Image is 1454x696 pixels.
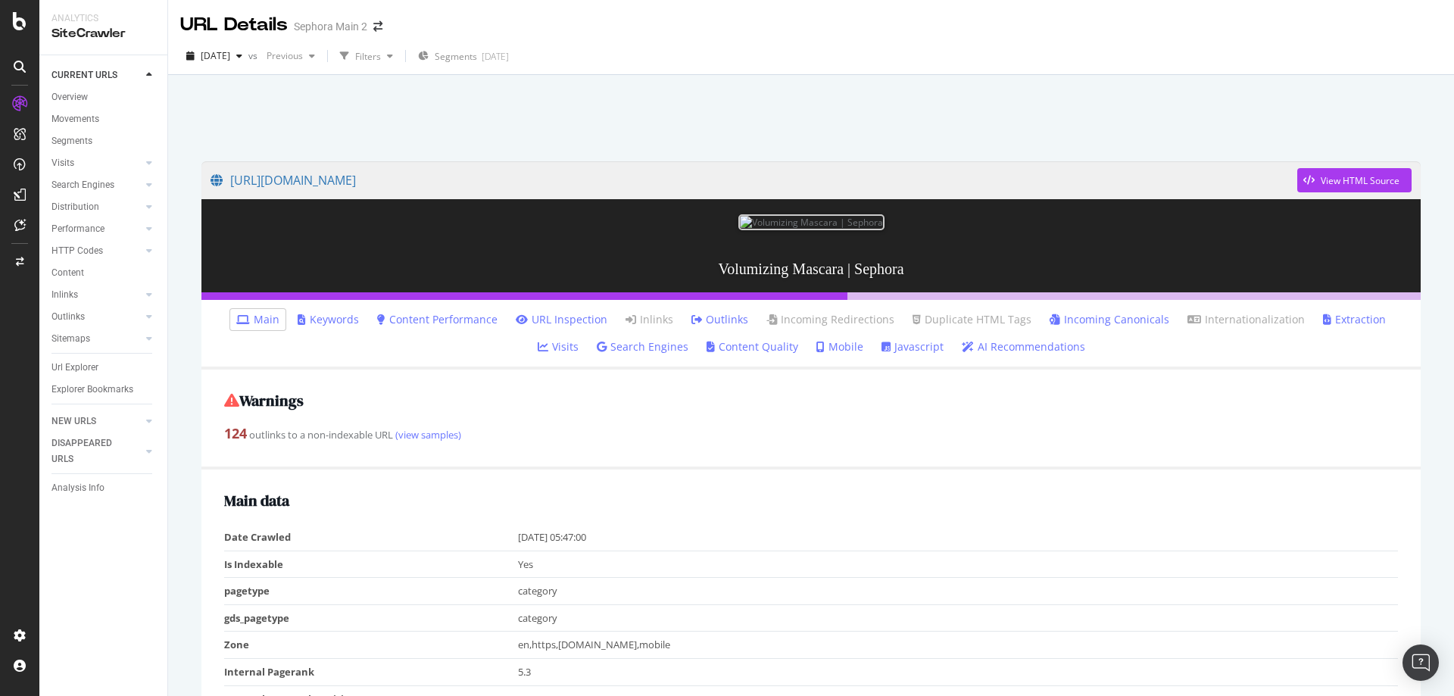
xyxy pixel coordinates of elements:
a: Internationalization [1187,312,1305,327]
div: NEW URLS [51,414,96,429]
div: Open Intercom Messenger [1403,645,1439,681]
div: Inlinks [51,287,78,303]
div: Url Explorer [51,360,98,376]
a: (view samples) [393,428,461,442]
a: Distribution [51,199,142,215]
a: Movements [51,111,157,127]
div: View HTML Source [1321,174,1399,187]
span: vs [248,49,261,62]
a: Content [51,265,157,281]
a: Content Performance [377,312,498,327]
div: Movements [51,111,99,127]
a: NEW URLS [51,414,142,429]
div: Sephora Main 2 [294,19,367,34]
span: 2025 Sep. 11th [201,49,230,62]
div: arrow-right-arrow-left [373,21,382,32]
td: Internal Pagerank [224,658,518,685]
div: Overview [51,89,88,105]
div: Analytics [51,12,155,25]
a: Extraction [1323,312,1386,327]
button: Filters [334,44,399,68]
a: Keywords [298,312,359,327]
div: Sitemaps [51,331,90,347]
a: Performance [51,221,142,237]
a: Main [236,312,279,327]
td: category [518,604,1399,632]
td: en,https,[DOMAIN_NAME],mobile [518,632,1399,659]
a: Javascript [881,339,944,354]
div: SiteCrawler [51,25,155,42]
div: Performance [51,221,105,237]
a: Analysis Info [51,480,157,496]
a: Outlinks [691,312,748,327]
td: Date Crawled [224,524,518,551]
td: [DATE] 05:47:00 [518,524,1399,551]
div: CURRENT URLS [51,67,117,83]
div: outlinks to a non-indexable URL [224,424,1398,444]
a: Sitemaps [51,331,142,347]
a: HTTP Codes [51,243,142,259]
div: [DATE] [482,50,509,63]
a: Incoming Canonicals [1050,312,1169,327]
a: Inlinks [51,287,142,303]
a: Outlinks [51,309,142,325]
button: View HTML Source [1297,168,1412,192]
a: [URL][DOMAIN_NAME] [211,161,1297,199]
button: Segments[DATE] [412,44,515,68]
a: Visits [538,339,579,354]
a: Segments [51,133,157,149]
button: Previous [261,44,321,68]
div: Segments [51,133,92,149]
div: URL Details [180,12,288,38]
div: Filters [355,50,381,63]
div: DISAPPEARED URLS [51,435,128,467]
td: pagetype [224,578,518,605]
a: URL Inspection [516,312,607,327]
a: Content Quality [707,339,798,354]
a: Visits [51,155,142,171]
a: Incoming Redirections [766,312,894,327]
span: Segments [435,50,477,63]
button: [DATE] [180,44,248,68]
a: Search Engines [51,177,142,193]
a: Duplicate HTML Tags [913,312,1031,327]
div: Search Engines [51,177,114,193]
div: Outlinks [51,309,85,325]
a: AI Recommendations [962,339,1085,354]
h3: Volumizing Mascara | Sephora [201,245,1421,292]
td: Yes [518,551,1399,578]
a: Url Explorer [51,360,157,376]
a: Search Engines [597,339,688,354]
a: Inlinks [626,312,673,327]
img: Volumizing Mascara | Sephora [738,214,885,230]
span: Previous [261,49,303,62]
div: Visits [51,155,74,171]
a: Overview [51,89,157,105]
a: CURRENT URLS [51,67,142,83]
div: HTTP Codes [51,243,103,259]
div: Distribution [51,199,99,215]
a: DISAPPEARED URLS [51,435,142,467]
td: 5.3 [518,658,1399,685]
h2: Warnings [224,392,1398,409]
td: Is Indexable [224,551,518,578]
strong: 124 [224,424,247,442]
div: Analysis Info [51,480,105,496]
td: Zone [224,632,518,659]
a: Mobile [816,339,863,354]
td: gds_pagetype [224,604,518,632]
div: Content [51,265,84,281]
td: category [518,578,1399,605]
div: Explorer Bookmarks [51,382,133,398]
h2: Main data [224,492,1398,509]
a: Explorer Bookmarks [51,382,157,398]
